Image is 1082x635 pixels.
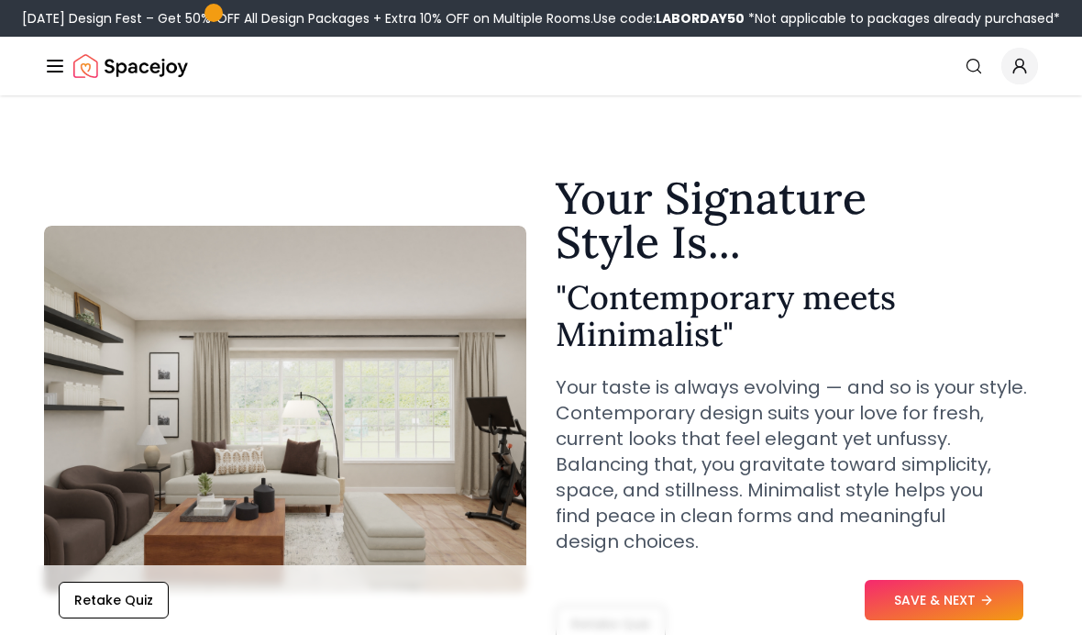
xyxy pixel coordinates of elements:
h2: " Contemporary meets Minimalist " [556,279,1038,352]
button: SAVE & NEXT [865,580,1023,620]
p: Your taste is always evolving — and so is your style. Contemporary design suits your love for fre... [556,374,1038,554]
a: Spacejoy [73,48,188,84]
nav: Global [44,37,1038,95]
b: LABORDAY50 [656,9,745,28]
span: Use code: [593,9,745,28]
span: *Not applicable to packages already purchased* [745,9,1060,28]
h1: Your Signature Style Is... [556,176,1038,264]
img: Contemporary meets Minimalist Style Example [44,226,526,593]
img: Spacejoy Logo [73,48,188,84]
div: [DATE] Design Fest – Get 50% OFF All Design Packages + Extra 10% OFF on Multiple Rooms. [22,9,1060,28]
button: Retake Quiz [59,582,169,618]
